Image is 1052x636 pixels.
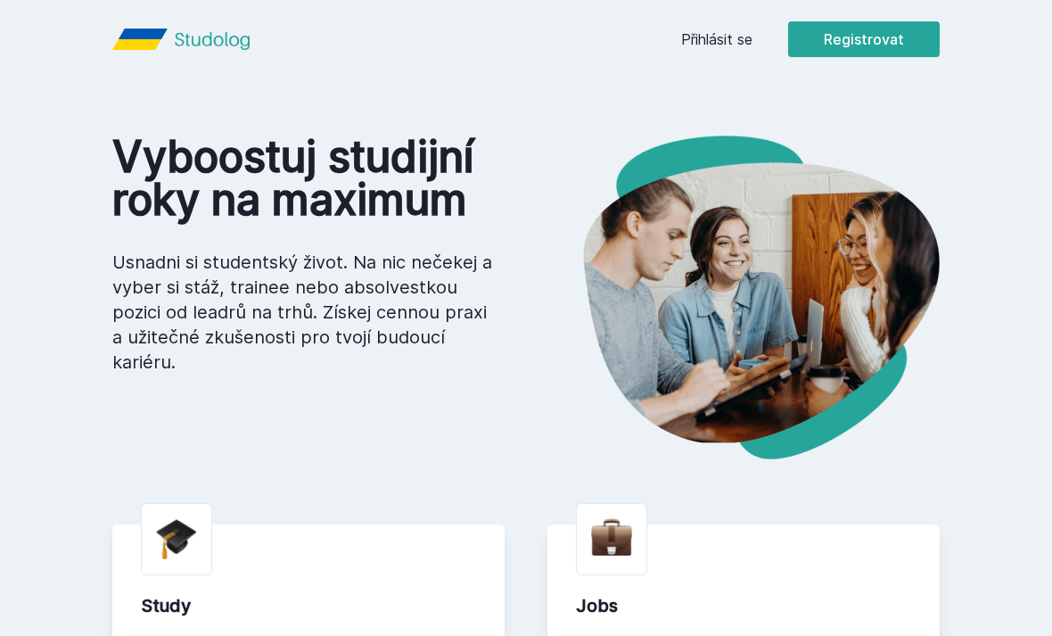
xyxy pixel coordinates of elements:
[788,21,940,57] button: Registrovat
[112,250,497,375] p: Usnadni si studentský život. Na nic nečekej a vyber si stáž, trainee nebo absolvestkou pozici od ...
[576,593,911,618] div: Jobs
[141,593,476,618] div: Study
[681,29,752,50] a: Přihlásit se
[156,518,197,560] img: graduation-cap.png
[112,136,497,221] h1: Vyboostuj studijní roky na maximum
[591,515,632,560] img: briefcase.png
[526,136,940,459] img: hero.png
